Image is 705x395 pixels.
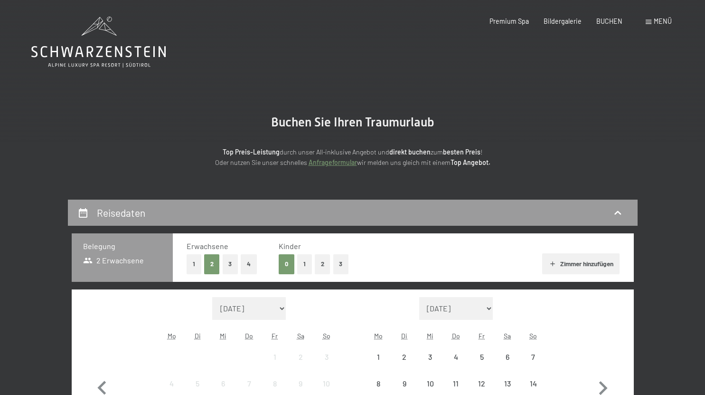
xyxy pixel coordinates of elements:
div: Sat Sep 06 2025 [495,344,520,370]
a: Premium Spa [489,17,529,25]
h2: Reisedaten [97,207,145,219]
div: Anreise nicht möglich [417,344,443,370]
div: Anreise nicht möglich [288,344,313,370]
div: Fri Aug 01 2025 [262,344,288,370]
div: 6 [496,353,519,377]
button: 1 [187,254,201,274]
abbr: Donnerstag [245,332,253,340]
div: Anreise nicht möglich [495,344,520,370]
div: Anreise nicht möglich [392,344,417,370]
abbr: Dienstag [401,332,407,340]
div: Anreise nicht möglich [443,344,469,370]
div: Anreise nicht möglich [520,344,546,370]
a: Bildergalerie [544,17,582,25]
div: 4 [444,353,468,377]
strong: Top Angebot. [451,158,490,166]
abbr: Freitag [272,332,278,340]
div: Sat Aug 02 2025 [288,344,313,370]
div: Anreise nicht möglich [469,344,494,370]
button: 1 [297,254,312,274]
div: 1 [263,353,287,377]
div: Fri Sep 05 2025 [469,344,494,370]
div: 2 [393,353,416,377]
abbr: Dienstag [195,332,201,340]
abbr: Samstag [504,332,511,340]
div: Mon Sep 01 2025 [366,344,391,370]
abbr: Mittwoch [220,332,226,340]
abbr: Montag [374,332,383,340]
div: 2 [289,353,312,377]
a: BUCHEN [596,17,622,25]
abbr: Montag [168,332,176,340]
div: 3 [418,353,442,377]
strong: direkt buchen [389,148,431,156]
div: 3 [314,353,338,377]
button: 3 [333,254,349,274]
span: Kinder [279,241,301,250]
button: 3 [223,254,238,274]
abbr: Donnerstag [452,332,460,340]
span: Buchen Sie Ihren Traumurlaub [271,115,434,129]
div: 1 [367,353,390,377]
div: 7 [521,353,545,377]
strong: besten Preis [443,148,480,156]
div: Wed Sep 03 2025 [417,344,443,370]
a: Anfrageformular [309,158,357,166]
div: Tue Sep 02 2025 [392,344,417,370]
p: durch unser All-inklusive Angebot und zum ! Oder nutzen Sie unser schnelles wir melden uns gleich... [144,147,562,168]
button: 2 [204,254,220,274]
strong: Top Preis-Leistung [223,148,280,156]
span: 2 Erwachsene [83,255,144,266]
button: 4 [241,254,257,274]
div: Thu Sep 04 2025 [443,344,469,370]
abbr: Samstag [297,332,304,340]
div: Anreise nicht möglich [313,344,339,370]
div: Anreise nicht möglich [366,344,391,370]
h3: Belegung [83,241,161,251]
div: 5 [470,353,493,377]
abbr: Freitag [479,332,485,340]
button: Zimmer hinzufügen [542,253,620,274]
span: Menü [654,17,672,25]
button: 0 [279,254,294,274]
span: Erwachsene [187,241,228,250]
div: Sun Aug 03 2025 [313,344,339,370]
button: 2 [315,254,330,274]
abbr: Mittwoch [427,332,433,340]
abbr: Sonntag [529,332,537,340]
div: Anreise nicht möglich [262,344,288,370]
abbr: Sonntag [323,332,330,340]
div: Sun Sep 07 2025 [520,344,546,370]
